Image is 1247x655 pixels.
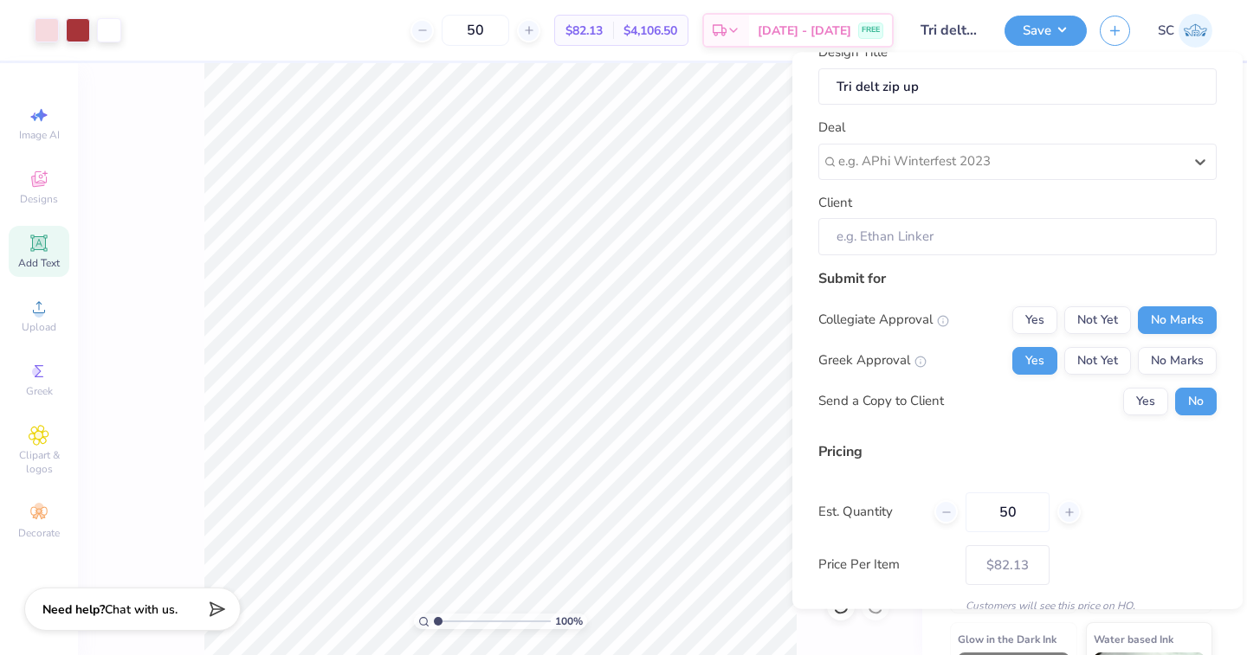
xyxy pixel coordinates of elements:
input: – – [966,491,1050,531]
label: Client [818,192,852,212]
label: Price Per Item [818,555,953,575]
div: Pricing [818,440,1217,461]
span: 100 % [555,613,583,629]
span: Glow in the Dark Ink [958,630,1056,648]
span: Add Text [18,256,60,270]
label: Est. Quantity [818,502,921,522]
span: Image AI [19,128,60,142]
span: Clipart & logos [9,448,69,476]
div: Greek Approval [818,350,927,370]
div: Send a Copy to Client [818,391,944,411]
img: Saraclaire Chiaramonte [1179,14,1212,48]
div: Collegiate Approval [818,310,949,330]
span: $82.13 [565,22,603,40]
span: Upload [22,320,56,334]
span: Chat with us. [105,601,178,618]
input: Untitled Design [907,13,992,48]
input: e.g. Ethan Linker [818,218,1217,255]
button: Yes [1012,305,1057,333]
span: FREE [862,24,880,36]
span: SC [1158,21,1174,41]
label: Design Title [818,42,888,62]
strong: Need help? [42,601,105,618]
span: Designs [20,192,58,206]
button: Yes [1123,387,1168,414]
div: Customers will see this price on HQ. [818,597,1217,613]
button: Not Yet [1064,346,1131,374]
span: Greek [26,384,53,398]
span: [DATE] - [DATE] [758,22,851,40]
button: Not Yet [1064,305,1131,333]
button: Save [1005,16,1087,46]
span: Decorate [18,526,60,540]
label: Deal [818,118,845,138]
div: Submit for [818,267,1217,288]
a: SC [1158,14,1212,48]
span: Water based Ink [1094,630,1173,648]
button: No [1175,387,1217,414]
span: $4,106.50 [623,22,677,40]
input: – – [442,15,509,46]
button: Yes [1012,346,1057,374]
button: No Marks [1138,346,1217,374]
button: No Marks [1138,305,1217,333]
